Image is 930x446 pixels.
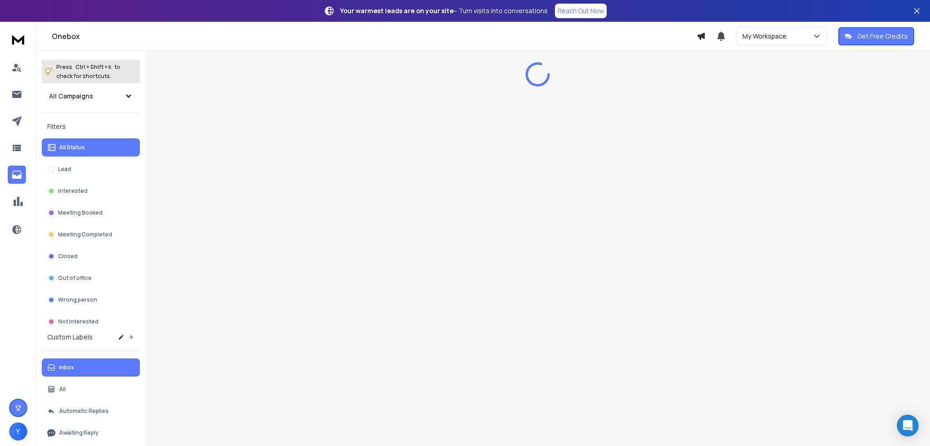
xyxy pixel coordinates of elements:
h3: Filters [42,120,140,133]
p: Get Free Credits [857,32,908,41]
button: Automatic Replies [42,402,140,420]
p: Awaiting Reply [59,429,99,436]
button: Out of office [42,269,140,287]
button: Y [9,422,27,441]
button: All Campaigns [42,87,140,105]
p: My Workspace [742,32,790,41]
button: All Status [42,138,140,157]
button: Wrong person [42,291,140,309]
button: Meeting Booked [42,204,140,222]
button: Get Free Credits [838,27,914,45]
p: Press to check for shortcuts. [56,63,120,81]
a: Reach Out Now [555,4,607,18]
p: Wrong person [58,296,97,304]
h1: Onebox [52,31,697,42]
button: Not Interested [42,313,140,331]
h1: All Campaigns [49,92,93,101]
img: logo [9,31,27,48]
p: Automatic Replies [59,407,109,415]
button: Interested [42,182,140,200]
button: Awaiting Reply [42,424,140,442]
p: Out of office [58,274,92,282]
span: Ctrl + Shift + k [74,62,113,72]
p: Meeting Completed [58,231,112,238]
button: Closed [42,247,140,265]
h3: Custom Labels [47,333,93,342]
button: Inbox [42,358,140,377]
button: Meeting Completed [42,225,140,244]
button: All [42,380,140,398]
button: Lead [42,160,140,178]
p: – Turn visits into conversations [340,6,548,15]
strong: Your warmest leads are on your site [340,6,454,15]
p: Interested [58,187,88,195]
p: Closed [58,253,78,260]
p: Reach Out Now [558,6,604,15]
p: All [59,386,66,393]
p: Inbox [59,364,74,371]
div: Open Intercom Messenger [897,415,919,436]
p: Not Interested [58,318,99,325]
p: Lead [58,166,71,173]
p: All Status [59,144,85,151]
p: Meeting Booked [58,209,103,216]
